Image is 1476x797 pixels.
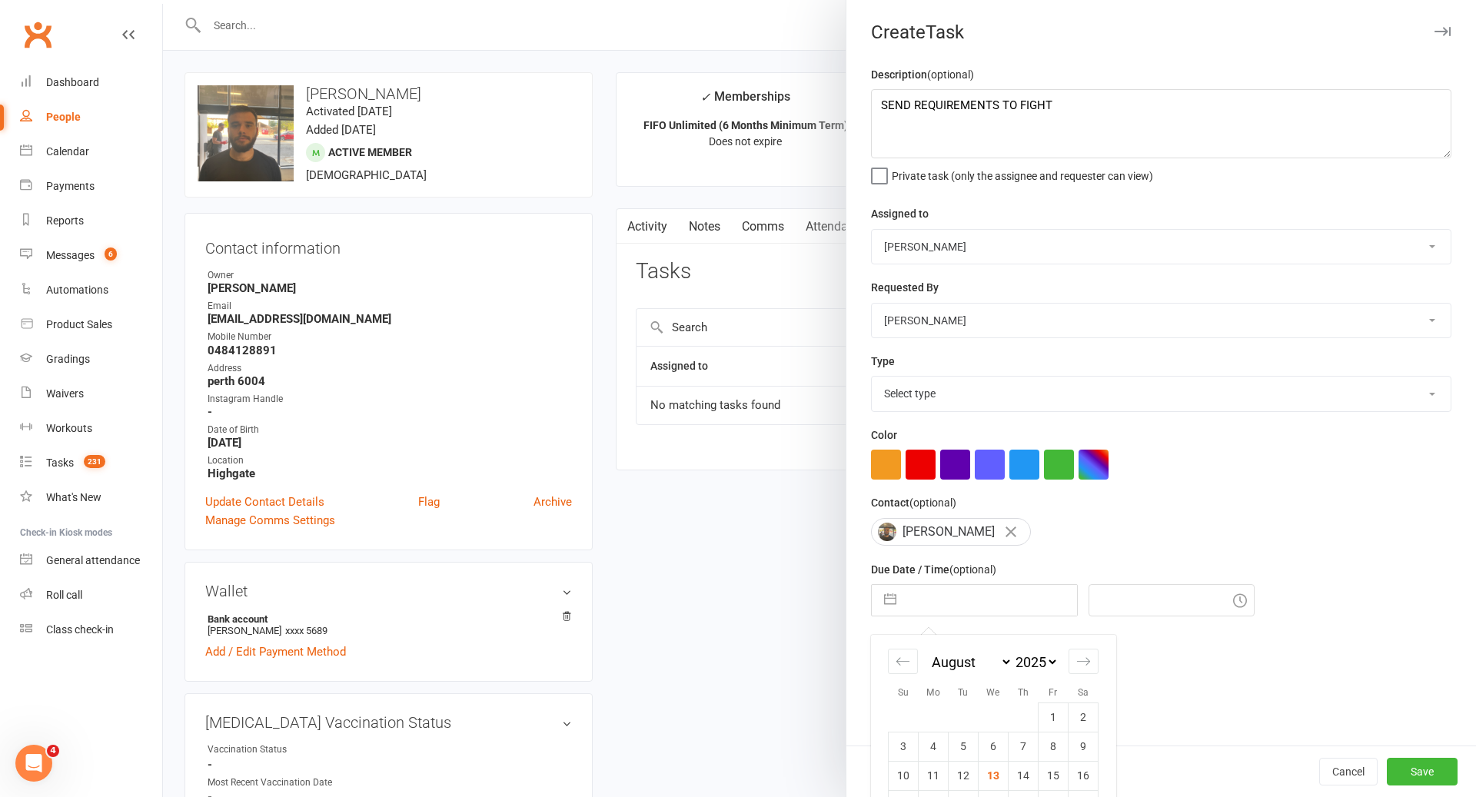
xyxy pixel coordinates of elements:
[20,377,162,411] a: Waivers
[20,273,162,307] a: Automations
[878,523,896,541] img: Louis Perrin
[949,732,979,761] td: Tuesday, August 5, 2025
[46,76,99,88] div: Dashboard
[1009,732,1039,761] td: Thursday, August 7, 2025
[1069,649,1099,674] div: Move forward to switch to the next month.
[1078,687,1089,698] small: Sa
[20,342,162,377] a: Gradings
[20,543,162,578] a: General attendance kiosk mode
[20,204,162,238] a: Reports
[1018,687,1029,698] small: Th
[1069,702,1099,732] td: Saturday, August 2, 2025
[871,494,956,511] label: Contact
[871,427,897,443] label: Color
[46,249,95,261] div: Messages
[979,761,1009,790] td: Wednesday, August 13, 2025
[20,134,162,169] a: Calendar
[20,480,162,515] a: What's New
[20,446,162,480] a: Tasks 231
[889,732,919,761] td: Sunday, August 3, 2025
[1069,732,1099,761] td: Saturday, August 9, 2025
[1039,702,1069,732] td: Friday, August 1, 2025
[46,145,89,158] div: Calendar
[46,457,74,469] div: Tasks
[919,761,949,790] td: Monday, August 11, 2025
[46,589,82,601] div: Roll call
[46,318,112,330] div: Product Sales
[47,745,59,757] span: 4
[871,66,974,83] label: Description
[949,761,979,790] td: Tuesday, August 12, 2025
[46,554,140,566] div: General attendance
[909,496,956,509] small: (optional)
[84,455,105,468] span: 231
[20,100,162,134] a: People
[871,205,929,222] label: Assigned to
[20,578,162,613] a: Roll call
[15,745,52,782] iframe: Intercom live chat
[20,613,162,647] a: Class kiosk mode
[892,164,1153,182] span: Private task (only the assignee and requester can view)
[889,761,919,790] td: Sunday, August 10, 2025
[958,687,968,698] small: Tu
[1319,758,1378,785] button: Cancel
[105,247,117,261] span: 6
[46,422,92,434] div: Workouts
[871,631,960,648] label: Email preferences
[986,687,999,698] small: We
[1049,687,1057,698] small: Fr
[20,65,162,100] a: Dashboard
[871,89,1451,158] textarea: SEND REQUIREMENTS TO FIGHT
[1069,761,1099,790] td: Saturday, August 16, 2025
[871,518,1031,546] div: [PERSON_NAME]
[888,649,918,674] div: Move backward to switch to the previous month.
[20,238,162,273] a: Messages 6
[979,732,1009,761] td: Wednesday, August 6, 2025
[46,111,81,123] div: People
[1039,732,1069,761] td: Friday, August 8, 2025
[20,411,162,446] a: Workouts
[919,732,949,761] td: Monday, August 4, 2025
[898,687,909,698] small: Su
[20,307,162,342] a: Product Sales
[949,563,996,576] small: (optional)
[871,353,895,370] label: Type
[1387,758,1458,785] button: Save
[46,180,95,192] div: Payments
[46,353,90,365] div: Gradings
[46,623,114,636] div: Class check-in
[18,15,57,54] a: Clubworx
[1009,761,1039,790] td: Thursday, August 14, 2025
[46,387,84,400] div: Waivers
[46,284,108,296] div: Automations
[46,214,84,227] div: Reports
[871,561,996,578] label: Due Date / Time
[20,169,162,204] a: Payments
[871,279,939,296] label: Requested By
[927,68,974,81] small: (optional)
[846,22,1476,43] div: Create Task
[926,687,940,698] small: Mo
[1039,761,1069,790] td: Friday, August 15, 2025
[46,491,101,503] div: What's New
